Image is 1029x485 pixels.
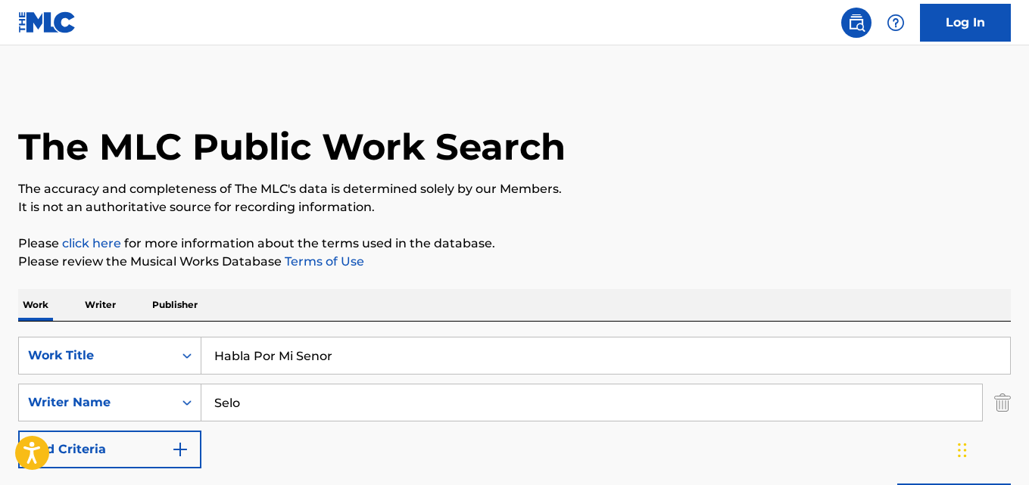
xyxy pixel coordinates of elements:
[887,14,905,32] img: help
[920,4,1011,42] a: Log In
[18,124,566,169] h1: The MLC Public Work Search
[18,180,1011,198] p: The accuracy and completeness of The MLC's data is determined solely by our Members.
[953,412,1029,485] iframe: Chat Widget
[958,427,967,473] div: Drag
[994,384,1011,421] img: Delete Criterion
[841,8,872,38] a: Public Search
[28,393,164,412] div: Writer Name
[18,253,1011,271] p: Please review the Musical Works Database
[18,198,1011,216] p: It is not an authoritative source for recording information.
[18,431,201,468] button: Add Criteria
[847,14,865,32] img: search
[171,440,189,459] img: 9d2ae6d4665cec9f34b9.svg
[62,236,121,250] a: click here
[881,8,911,38] div: Help
[18,235,1011,253] p: Please for more information about the terms used in the database.
[148,289,202,321] p: Publisher
[28,347,164,365] div: Work Title
[18,11,76,33] img: MLC Logo
[282,254,364,269] a: Terms of Use
[18,289,53,321] p: Work
[80,289,120,321] p: Writer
